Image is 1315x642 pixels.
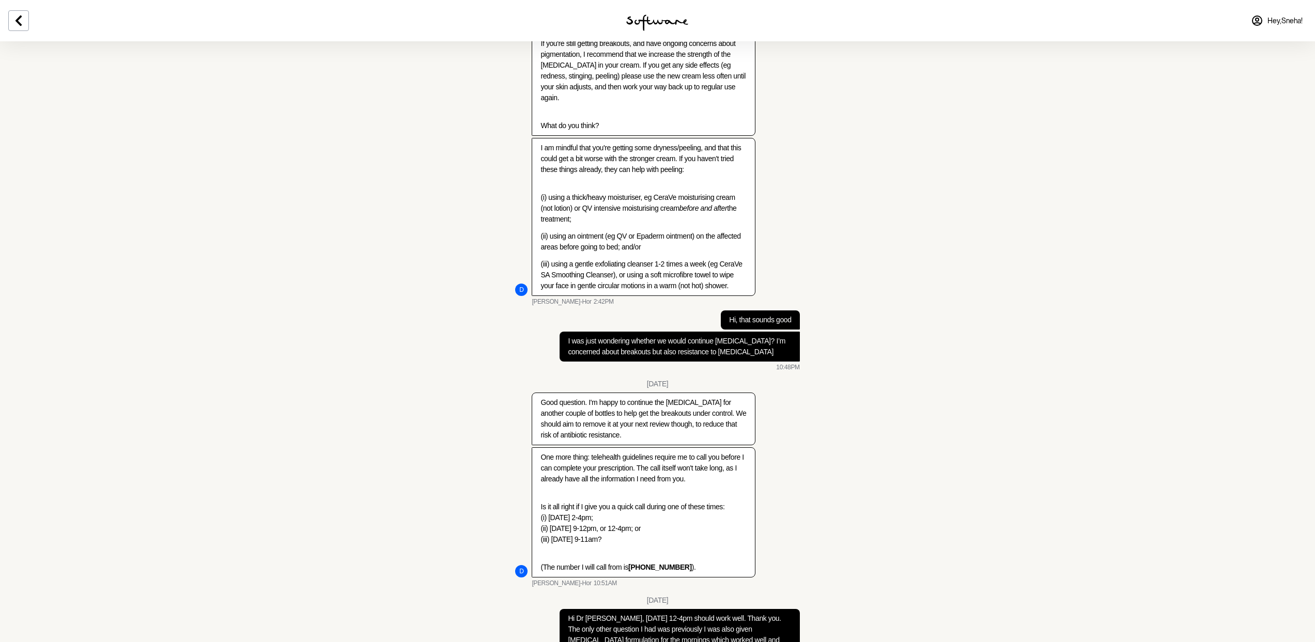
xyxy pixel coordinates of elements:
[594,298,614,306] time: 2025-09-15T04:42:32.648Z
[540,192,746,225] p: (i) using a thick/heavy moisturiser, eg CeraVe moisturising cream (not lotion) or QV intensive mo...
[515,565,528,577] div: Dr. Kirsty Wallace-Hor
[540,143,746,175] p: I am mindful that you're getting some dryness/peeling, and that this could get a bit worse with t...
[628,563,692,571] strong: [PHONE_NUMBER]
[540,452,746,484] p: One more thing: telehealth guidelines require me to call you before I can complete your prescript...
[540,397,746,441] p: Good question. I'm happy to continue the [MEDICAL_DATA] for another couple of bottles to help get...
[540,231,746,253] p: (ii) using an ointment (eg QV or Epaderm ointment) on the affected areas before going to bed; and/or
[626,14,688,31] img: software logo
[532,298,591,306] span: [PERSON_NAME]-Hor
[540,120,746,131] p: What do you think?
[540,38,746,103] p: If you're still getting breakouts, and have ongoing concerns about pigmentation, I recommend that...
[515,284,528,296] div: D
[679,204,727,212] em: before and after
[729,315,791,325] p: Hi, that sounds good
[776,364,799,372] time: 2025-09-15T12:48:31.846Z
[515,565,528,577] div: D
[594,580,617,588] time: 2025-09-17T00:51:57.356Z
[1267,17,1303,25] span: Hey, Sneha !
[532,580,591,588] span: [PERSON_NAME]-Hor
[540,502,746,545] p: Is it all right if I give you a quick call during one of these times: (i) [DATE] 2-4pm; (ii) [DAT...
[540,259,746,291] p: (iii) using a gentle exfoliating cleanser 1-2 times a week (eg CeraVe SA Smoothing Cleanser), or ...
[1245,8,1309,33] a: Hey,Sneha!
[568,336,791,357] p: I was just wondering whether we would continue [MEDICAL_DATA]? I’m concerned about breakouts but ...
[540,562,746,573] p: (The number I will call from is ).
[515,284,528,296] div: Dr. Kirsty Wallace-Hor
[647,596,669,605] div: [DATE]
[647,380,669,388] div: [DATE]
